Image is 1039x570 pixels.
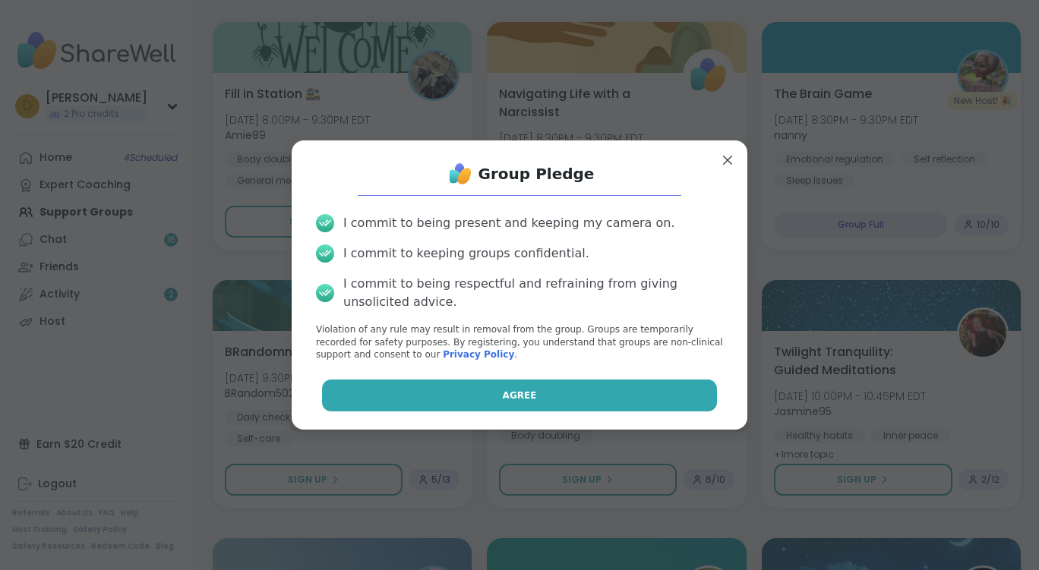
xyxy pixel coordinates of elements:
div: I commit to keeping groups confidential. [343,244,589,263]
button: Agree [322,379,718,411]
div: I commit to being present and keeping my camera on. [343,214,674,232]
img: ShareWell Logo [445,159,475,189]
h1: Group Pledge [478,163,595,184]
div: I commit to being respectful and refraining from giving unsolicited advice. [343,275,723,311]
p: Violation of any rule may result in removal from the group. Groups are temporarily recorded for s... [316,323,723,361]
span: Agree [503,389,537,402]
a: Privacy Policy [443,349,514,360]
